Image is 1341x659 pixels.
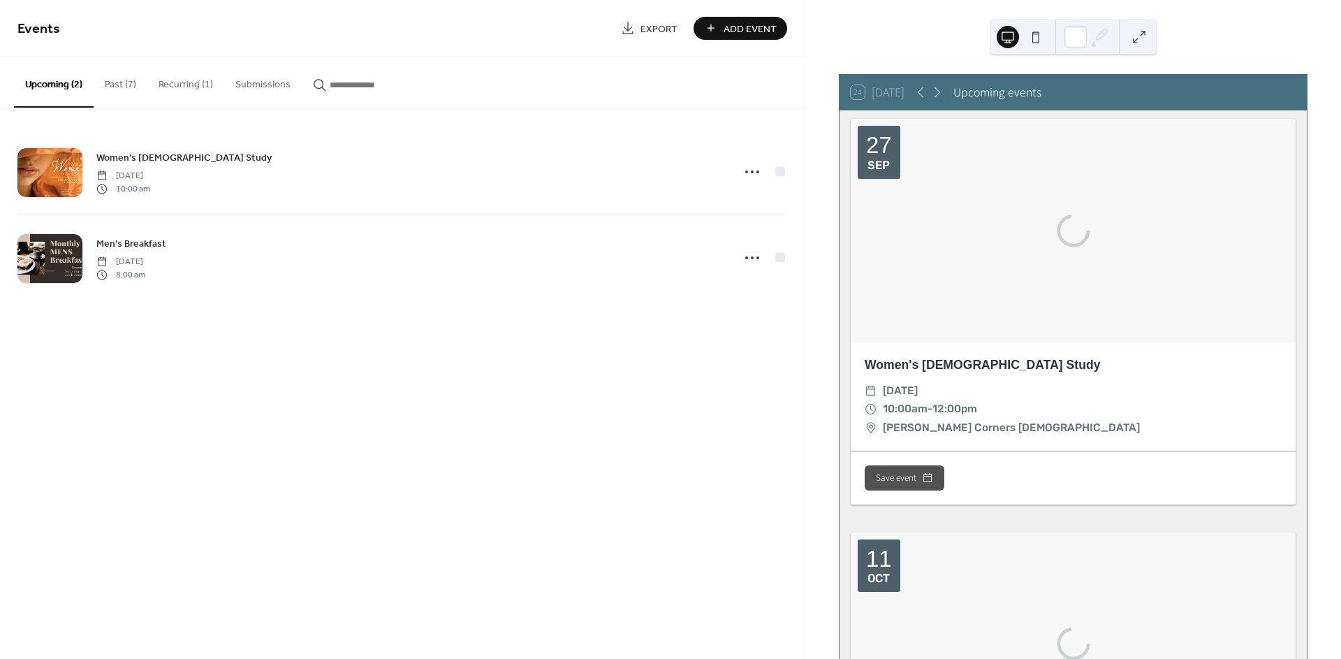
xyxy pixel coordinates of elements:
div: Oct [867,573,890,585]
button: Past (7) [94,57,147,106]
div: 27 [866,133,892,157]
div: ​ [865,400,877,418]
div: Sep [867,160,890,172]
span: [DATE] [96,170,150,182]
span: [DATE] [96,256,145,268]
a: Men's Breakfast [96,236,166,252]
span: Women's [DEMOGRAPHIC_DATA] Study [96,151,272,166]
div: 11 [866,547,892,570]
button: Recurring (1) [147,57,224,106]
span: 10:00 am [96,182,150,195]
span: Men's Breakfast [96,237,166,252]
span: [PERSON_NAME] Corners [DEMOGRAPHIC_DATA] [883,419,1140,437]
span: Events [17,15,60,43]
span: 12:00pm [932,400,977,418]
span: 10:00am [883,400,928,418]
span: - [928,400,932,418]
span: [DATE] [883,382,918,400]
button: Upcoming (2) [14,57,94,108]
span: 8:00 am [96,268,145,281]
button: Add Event [694,17,787,40]
button: Save event [865,465,944,491]
div: ​ [865,419,877,437]
div: Upcoming events [953,83,1041,101]
span: Add Event [724,22,777,36]
div: Women's [DEMOGRAPHIC_DATA] Study [851,356,1296,374]
a: Export [610,17,688,40]
a: Women's [DEMOGRAPHIC_DATA] Study [96,150,272,166]
span: Export [640,22,677,36]
button: Submissions [224,57,302,106]
div: ​ [865,382,877,400]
